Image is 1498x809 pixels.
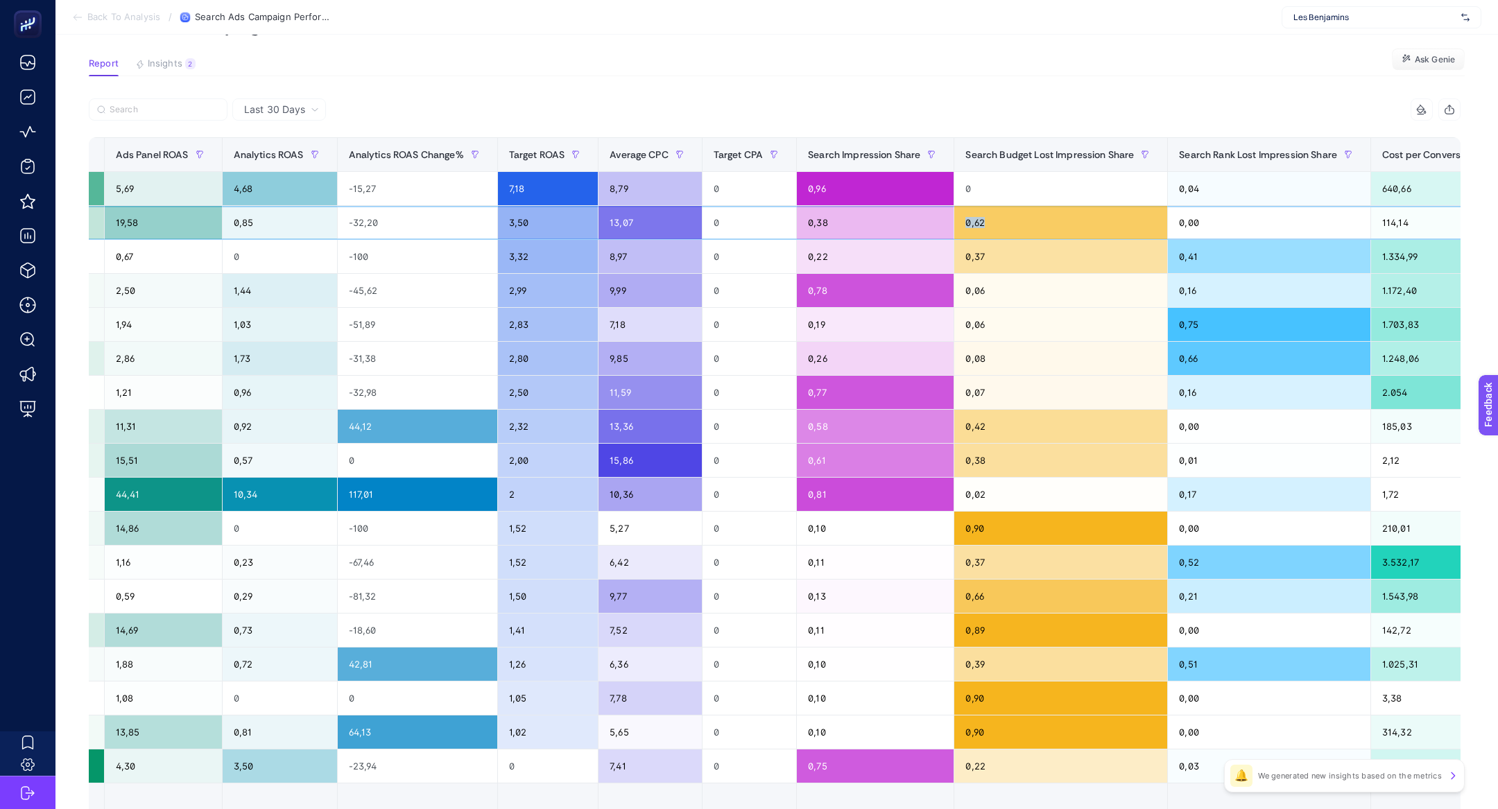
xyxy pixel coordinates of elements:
[797,172,954,205] div: 0,96
[599,172,702,205] div: 8,79
[223,715,337,749] div: 0,81
[797,749,954,783] div: 0,75
[599,274,702,307] div: 9,99
[797,614,954,647] div: 0,11
[338,580,497,613] div: -81,32
[1168,546,1370,579] div: 0,52
[797,715,954,749] div: 0,10
[599,478,702,511] div: 10,36
[703,546,796,579] div: 0
[223,206,337,239] div: 0,85
[223,410,337,443] div: 0,92
[703,342,796,375] div: 0
[954,308,1167,341] div: 0,06
[338,274,497,307] div: -45,62
[599,342,702,375] div: 9,85
[954,546,1167,579] div: 0,37
[105,410,222,443] div: 11,31
[703,240,796,273] div: 0
[1168,749,1370,783] div: 0,03
[498,206,599,239] div: 3,50
[714,149,763,160] span: Target CPA
[954,580,1167,613] div: 0,66
[954,512,1167,545] div: 0,90
[954,410,1167,443] div: 0,42
[223,172,337,205] div: 4,68
[703,172,796,205] div: 0
[223,614,337,647] div: 0,73
[223,274,337,307] div: 1,44
[797,342,954,375] div: 0,26
[1461,10,1470,24] img: svg%3e
[498,478,599,511] div: 2
[105,681,222,715] div: 1,08
[223,444,337,477] div: 0,57
[498,376,599,409] div: 2,50
[797,512,954,545] div: 0,10
[954,342,1167,375] div: 0,08
[1392,49,1465,71] button: Ask Genie
[954,647,1167,681] div: 0,39
[1168,172,1370,205] div: 0,04
[223,512,337,545] div: 0
[223,478,337,511] div: 10,34
[338,614,497,647] div: -18,60
[223,376,337,409] div: 0,96
[338,172,497,205] div: -15,27
[234,149,304,160] span: Analytics ROAS
[1168,342,1370,375] div: 0,66
[105,274,222,307] div: 2,50
[223,749,337,783] div: 3,50
[498,749,599,783] div: 0
[954,206,1167,239] div: 0,62
[797,206,954,239] div: 0,38
[116,149,189,160] span: Ads Panel ROAS
[954,376,1167,409] div: 0,07
[105,749,222,783] div: 4,30
[338,206,497,239] div: -32,20
[703,614,796,647] div: 0
[338,681,497,715] div: 0
[797,308,954,341] div: 0,19
[223,681,337,715] div: 0
[1258,770,1442,781] p: We generated new insights based on the metrics
[1168,647,1370,681] div: 0,51
[703,478,796,511] div: 0
[1293,12,1456,23] span: Les Benjamins
[498,614,599,647] div: 1,41
[498,546,599,579] div: 1,52
[338,444,497,477] div: 0
[338,715,497,749] div: 64,13
[599,376,702,409] div: 11,59
[1168,580,1370,613] div: 0,21
[105,342,222,375] div: 2,86
[1415,54,1455,65] span: Ask Genie
[954,172,1167,205] div: 0
[1168,274,1370,307] div: 0,16
[223,580,337,613] div: 0,29
[599,749,702,783] div: 7,41
[223,308,337,341] div: 1,03
[954,749,1167,783] div: 0,22
[954,444,1167,477] div: 0,38
[105,478,222,511] div: 44,41
[338,512,497,545] div: -100
[105,308,222,341] div: 1,94
[1230,765,1252,787] div: 🔔
[1168,308,1370,341] div: 0,75
[105,647,222,681] div: 1,88
[797,647,954,681] div: 0,10
[599,308,702,341] div: 7,18
[338,308,497,341] div: -51,89
[498,580,599,613] div: 1,50
[105,614,222,647] div: 14,69
[498,715,599,749] div: 1,02
[223,546,337,579] div: 0,23
[954,715,1167,749] div: 0,90
[89,58,119,69] span: Report
[498,410,599,443] div: 2,32
[498,342,599,375] div: 2,80
[797,274,954,307] div: 0,78
[1168,376,1370,409] div: 0,16
[1168,410,1370,443] div: 0,00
